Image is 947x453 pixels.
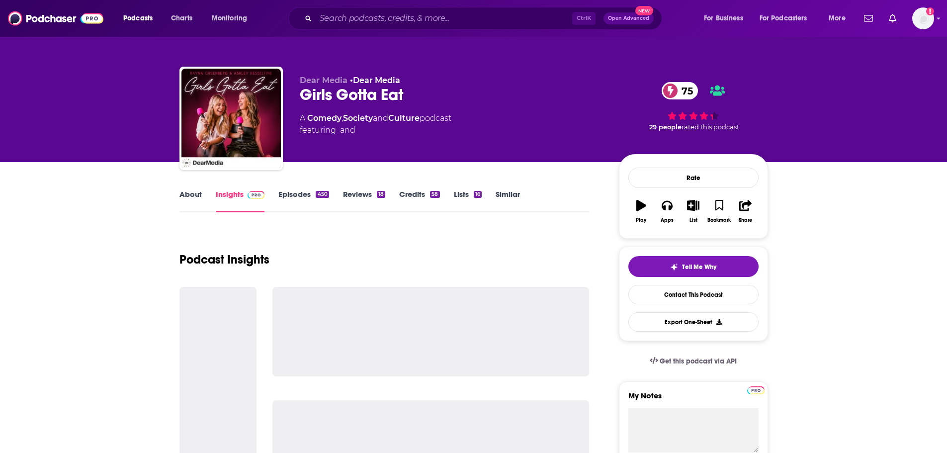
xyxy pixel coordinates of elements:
span: For Podcasters [760,11,807,25]
span: featuring [300,124,451,136]
span: and [340,124,355,136]
a: Contact This Podcast [628,285,759,304]
span: Charts [171,11,192,25]
button: Apps [654,193,680,229]
button: open menu [116,10,166,26]
a: Credits58 [399,189,439,212]
button: tell me why sparkleTell Me Why [628,256,759,277]
a: Comedy [307,113,342,123]
span: New [635,6,653,15]
span: Open Advanced [608,16,649,21]
a: Reviews18 [343,189,385,212]
a: Dear Media [353,76,400,85]
span: , [342,113,343,123]
div: A podcast [300,112,451,136]
button: Bookmark [706,193,732,229]
button: open menu [697,10,756,26]
label: My Notes [628,391,759,408]
button: Share [732,193,758,229]
a: Get this podcast via API [642,349,745,373]
button: List [680,193,706,229]
input: Search podcasts, credits, & more... [316,10,572,26]
a: Society [343,113,373,123]
button: Play [628,193,654,229]
a: About [179,189,202,212]
button: Export One-Sheet [628,312,759,332]
a: InsightsPodchaser Pro [216,189,265,212]
button: open menu [205,10,260,26]
span: More [829,11,846,25]
button: open menu [753,10,822,26]
button: Open AdvancedNew [603,12,654,24]
span: and [373,113,388,123]
button: open menu [822,10,858,26]
span: rated this podcast [682,123,739,131]
span: 29 people [649,123,682,131]
div: Search podcasts, credits, & more... [298,7,672,30]
a: Charts [165,10,198,26]
img: Podchaser - Follow, Share and Rate Podcasts [8,9,103,28]
div: 16 [474,191,482,198]
a: Culture [388,113,420,123]
span: Tell Me Why [682,263,716,271]
div: 18 [377,191,385,198]
span: 75 [672,82,698,99]
a: Show notifications dropdown [885,10,900,27]
div: 58 [430,191,439,198]
a: Show notifications dropdown [860,10,877,27]
div: Bookmark [707,217,731,223]
div: Play [636,217,646,223]
img: Podchaser Pro [248,191,265,199]
a: 75 [662,82,698,99]
div: Rate [628,168,759,188]
a: Episodes450 [278,189,329,212]
button: Show profile menu [912,7,934,29]
a: Similar [496,189,520,212]
div: List [689,217,697,223]
img: User Profile [912,7,934,29]
img: Girls Gotta Eat [181,69,281,168]
span: Get this podcast via API [660,357,737,365]
span: Logged in as SimonElement [912,7,934,29]
div: 450 [316,191,329,198]
span: Monitoring [212,11,247,25]
span: Ctrl K [572,12,596,25]
span: Podcasts [123,11,153,25]
a: Lists16 [454,189,482,212]
svg: Add a profile image [926,7,934,15]
img: tell me why sparkle [670,263,678,271]
a: Pro website [747,385,765,394]
div: Share [739,217,752,223]
div: Apps [661,217,674,223]
h1: Podcast Insights [179,252,269,267]
span: • [350,76,400,85]
div: 75 29 peoplerated this podcast [619,76,768,137]
img: Podchaser Pro [747,386,765,394]
span: For Business [704,11,743,25]
span: Dear Media [300,76,347,85]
